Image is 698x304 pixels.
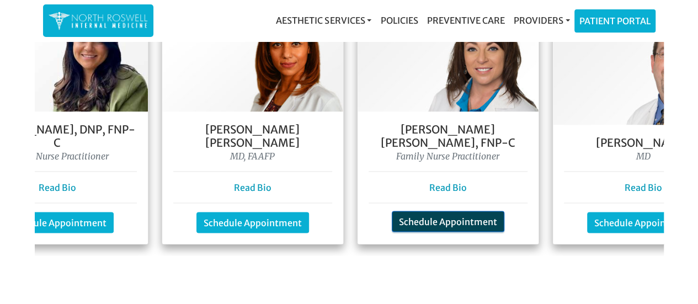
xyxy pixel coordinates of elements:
[636,151,651,162] i: MD
[49,10,148,31] img: North Roswell Internal Medicine
[358,5,539,112] img: Keela Weeks Leger, FNP-C
[271,9,376,31] a: Aesthetic Services
[6,151,109,162] i: Family Nurse Practitioner
[162,5,343,112] img: Dr. Farah Mubarak Ali MD, FAAFP
[1,212,114,233] a: Schedule Appointment
[39,182,76,193] a: Read Bio
[234,182,271,193] a: Read Bio
[173,123,332,150] h5: [PERSON_NAME] [PERSON_NAME]
[196,212,309,233] a: Schedule Appointment
[392,211,504,232] a: Schedule Appointment
[429,182,467,193] a: Read Bio
[230,151,275,162] i: MD, FAAFP
[575,10,655,32] a: Patient Portal
[625,182,662,193] a: Read Bio
[376,9,422,31] a: Policies
[422,9,509,31] a: Preventive Care
[509,9,574,31] a: Providers
[396,151,499,162] i: Family Nurse Practitioner
[369,123,528,150] h5: [PERSON_NAME] [PERSON_NAME], FNP-C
